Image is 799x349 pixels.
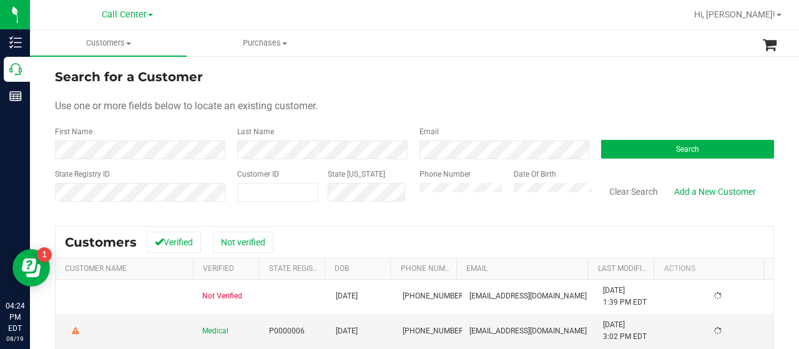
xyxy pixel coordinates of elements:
[70,325,81,337] div: Warning - Level 2
[55,69,203,84] span: Search for a Customer
[6,300,24,334] p: 04:24 PM EDT
[9,90,22,102] inline-svg: Reports
[55,126,92,137] label: First Name
[213,232,273,253] button: Not verified
[65,235,137,250] span: Customers
[237,169,279,180] label: Customer ID
[601,181,666,202] button: Clear Search
[598,264,651,273] a: Last Modified
[335,264,349,273] a: DOB
[55,100,318,112] span: Use one or more fields below to locate an existing customer.
[202,325,228,337] span: Medical
[401,264,458,273] a: Phone Number
[603,285,647,308] span: [DATE] 1:39 PM EDT
[336,325,358,337] span: [DATE]
[419,126,439,137] label: Email
[601,140,774,159] button: Search
[603,319,647,343] span: [DATE] 3:02 PM EDT
[187,37,343,49] span: Purchases
[37,247,52,262] iframe: Resource center unread badge
[336,290,358,302] span: [DATE]
[514,169,556,180] label: Date Of Birth
[203,264,234,273] a: Verified
[30,37,187,49] span: Customers
[30,30,187,56] a: Customers
[102,9,147,20] span: Call Center
[466,264,488,273] a: Email
[664,264,759,273] div: Actions
[237,126,274,137] label: Last Name
[9,63,22,76] inline-svg: Call Center
[65,264,127,273] a: Customer Name
[328,169,385,180] label: State [US_STATE]
[55,169,110,180] label: State Registry ID
[12,249,50,287] iframe: Resource center
[6,334,24,343] p: 08/19
[403,290,465,302] span: [PHONE_NUMBER]
[269,325,305,337] span: P0000006
[469,290,587,302] span: [EMAIL_ADDRESS][DOMAIN_NAME]
[9,36,22,49] inline-svg: Inventory
[187,30,343,56] a: Purchases
[676,145,699,154] span: Search
[147,232,201,253] button: Verified
[403,325,465,337] span: [PHONE_NUMBER]
[269,264,335,273] a: State Registry Id
[202,290,242,302] span: Not Verified
[666,181,764,202] a: Add a New Customer
[694,9,775,19] span: Hi, [PERSON_NAME]!
[469,325,587,337] span: [EMAIL_ADDRESS][DOMAIN_NAME]
[419,169,471,180] label: Phone Number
